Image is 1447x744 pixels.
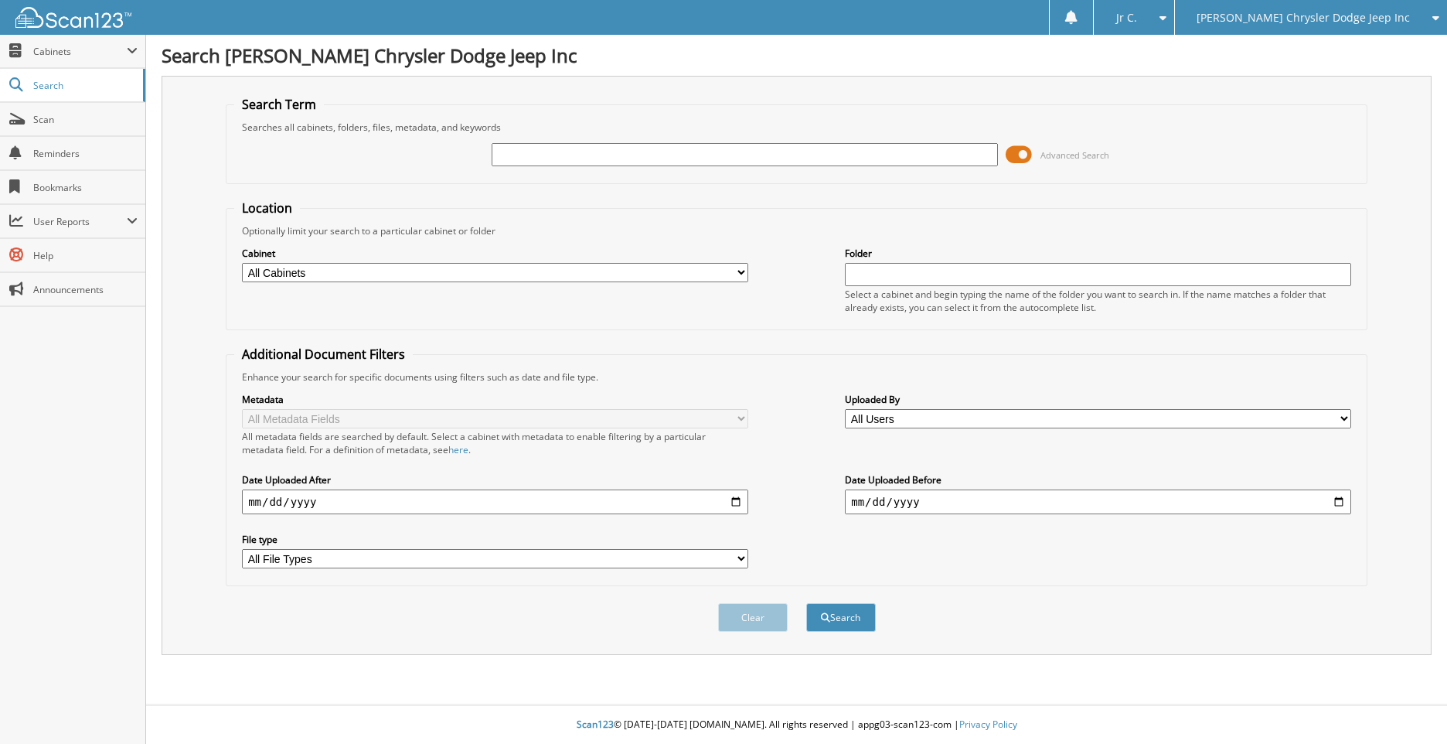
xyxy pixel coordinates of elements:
[33,181,138,194] span: Bookmarks
[242,490,748,514] input: start
[242,247,748,260] label: Cabinet
[242,533,748,546] label: File type
[162,43,1432,68] h1: Search [PERSON_NAME] Chrysler Dodge Jeep Inc
[242,430,748,456] div: All metadata fields are searched by default. Select a cabinet with metadata to enable filtering b...
[845,288,1351,314] div: Select a cabinet and begin typing the name of the folder you want to search in. If the name match...
[234,200,300,217] legend: Location
[845,490,1351,514] input: end
[448,443,468,456] a: here
[33,249,138,262] span: Help
[15,7,131,28] img: scan123-logo-white.svg
[33,147,138,160] span: Reminders
[959,718,1017,731] a: Privacy Policy
[242,393,748,406] label: Metadata
[242,473,748,486] label: Date Uploaded After
[33,215,127,228] span: User Reports
[1116,13,1137,22] span: Jr C.
[33,79,135,92] span: Search
[577,718,614,731] span: Scan123
[234,96,324,113] legend: Search Term
[845,473,1351,486] label: Date Uploaded Before
[718,603,788,632] button: Clear
[146,706,1447,744] div: © [DATE]-[DATE] [DOMAIN_NAME]. All rights reserved | appg03-scan123-com |
[1197,13,1410,22] span: [PERSON_NAME] Chrysler Dodge Jeep Inc
[1040,149,1109,161] span: Advanced Search
[234,346,413,363] legend: Additional Document Filters
[234,370,1359,384] div: Enhance your search for specific documents using filters such as date and file type.
[234,224,1359,237] div: Optionally limit your search to a particular cabinet or folder
[845,393,1351,406] label: Uploaded By
[845,247,1351,260] label: Folder
[234,121,1359,134] div: Searches all cabinets, folders, files, metadata, and keywords
[33,283,138,296] span: Announcements
[33,45,127,58] span: Cabinets
[806,603,876,632] button: Search
[33,113,138,126] span: Scan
